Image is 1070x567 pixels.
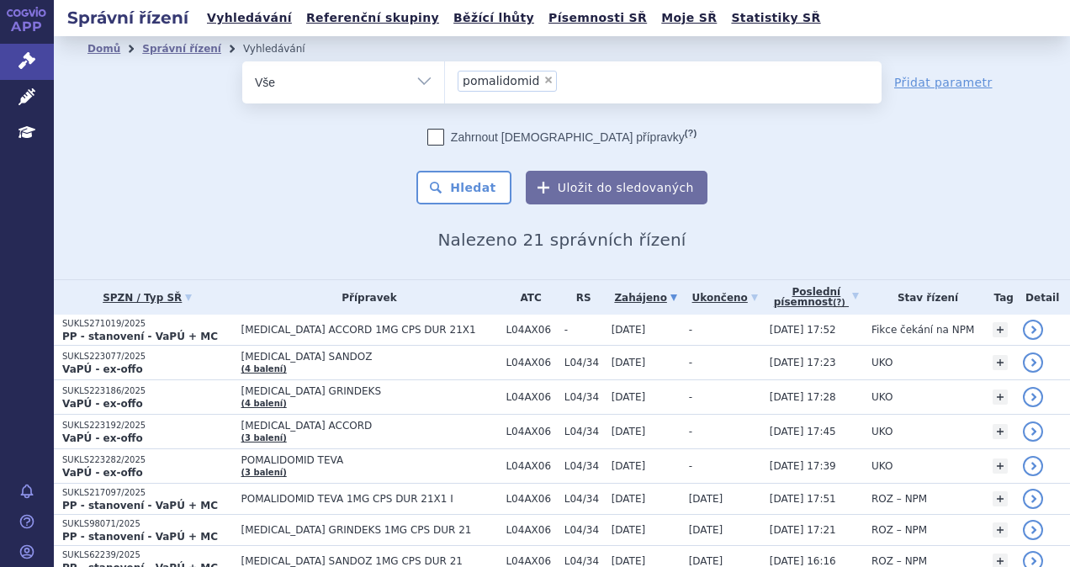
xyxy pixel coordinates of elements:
[726,7,825,29] a: Statistiky SŘ
[62,549,233,561] p: SUKLS62239/2025
[770,460,836,472] span: [DATE] 17:39
[656,7,722,29] a: Moje SŘ
[770,280,863,315] a: Poslednípísemnost(?)
[612,524,646,536] span: [DATE]
[62,398,143,410] strong: VaPÚ - ex-offo
[689,555,723,567] span: [DATE]
[301,7,444,29] a: Referenční skupiny
[689,357,692,368] span: -
[562,70,571,91] input: pomalidomid
[689,524,723,536] span: [DATE]
[871,426,893,437] span: UKO
[241,433,287,442] a: (3 balení)
[1014,280,1070,315] th: Detail
[770,555,836,567] span: [DATE] 16:16
[543,75,554,85] span: ×
[1023,387,1043,407] a: detail
[54,6,202,29] h2: Správní řízení
[62,500,218,511] strong: PP - stanovení - VaPÚ + MC
[564,493,603,505] span: L04/34
[241,351,498,363] span: [MEDICAL_DATA] SANDOZ
[62,363,143,375] strong: VaPÚ - ex-offo
[993,458,1008,474] a: +
[241,555,498,567] span: [MEDICAL_DATA] SANDOZ 1MG CPS DUR 21
[689,493,723,505] span: [DATE]
[1023,352,1043,373] a: detail
[62,518,233,530] p: SUKLS98071/2025
[564,324,603,336] span: -
[416,171,511,204] button: Hledat
[689,391,692,403] span: -
[871,357,893,368] span: UKO
[427,129,697,146] label: Zahrnout [DEMOGRAPHIC_DATA] přípravky
[993,491,1008,506] a: +
[689,460,692,472] span: -
[564,555,603,567] span: L04/34
[689,324,692,336] span: -
[993,522,1008,538] a: +
[506,493,555,505] span: L04AX06
[62,286,233,310] a: SPZN / Typ SŘ
[1023,320,1043,340] a: detail
[1023,489,1043,509] a: detail
[241,399,287,408] a: (4 balení)
[564,391,603,403] span: L04/34
[62,318,233,330] p: SUKLS271019/2025
[62,454,233,466] p: SUKLS223282/2025
[612,460,646,472] span: [DATE]
[526,171,707,204] button: Uložit do sledovaných
[62,331,218,342] strong: PP - stanovení - VaPÚ + MC
[993,424,1008,439] a: +
[506,357,555,368] span: L04AX06
[612,555,646,567] span: [DATE]
[612,357,646,368] span: [DATE]
[506,524,555,536] span: L04AX06
[770,493,836,505] span: [DATE] 17:51
[871,460,893,472] span: UKO
[233,280,498,315] th: Přípravek
[62,385,233,397] p: SUKLS223186/2025
[241,420,498,432] span: [MEDICAL_DATA] ACCORD
[612,324,646,336] span: [DATE]
[62,531,218,543] strong: PP - stanovení - VaPÚ + MC
[62,467,143,479] strong: VaPÚ - ex-offo
[871,391,893,403] span: UKO
[833,298,845,308] abbr: (?)
[497,280,555,315] th: ATC
[612,493,646,505] span: [DATE]
[564,357,603,368] span: L04/34
[564,426,603,437] span: L04/34
[1023,520,1043,540] a: detail
[506,324,555,336] span: L04AX06
[241,454,498,466] span: POMALIDOMID TEVA
[871,555,927,567] span: ROZ – NPM
[863,280,984,315] th: Stav řízení
[556,280,603,315] th: RS
[894,74,993,91] a: Přidat parametr
[770,357,836,368] span: [DATE] 17:23
[202,7,297,29] a: Vyhledávání
[770,426,836,437] span: [DATE] 17:45
[87,43,120,55] a: Domů
[612,391,646,403] span: [DATE]
[871,324,974,336] span: Fikce čekání na NPM
[241,324,498,336] span: [MEDICAL_DATA] ACCORD 1MG CPS DUR 21X1
[241,524,498,536] span: [MEDICAL_DATA] GRINDEKS 1MG CPS DUR 21
[62,420,233,432] p: SUKLS223192/2025
[463,75,539,87] span: pomalidomid
[1023,456,1043,476] a: detail
[612,286,681,310] a: Zahájeno
[543,7,652,29] a: Písemnosti SŘ
[1023,421,1043,442] a: detail
[993,389,1008,405] a: +
[241,385,498,397] span: [MEDICAL_DATA] GRINDEKS
[62,487,233,499] p: SUKLS217097/2025
[564,460,603,472] span: L04/34
[770,324,836,336] span: [DATE] 17:52
[689,426,692,437] span: -
[241,493,498,505] span: POMALIDOMID TEVA 1MG CPS DUR 21X1 I
[506,555,555,567] span: L04AX06
[142,43,221,55] a: Správní řízení
[506,391,555,403] span: L04AX06
[241,468,287,477] a: (3 balení)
